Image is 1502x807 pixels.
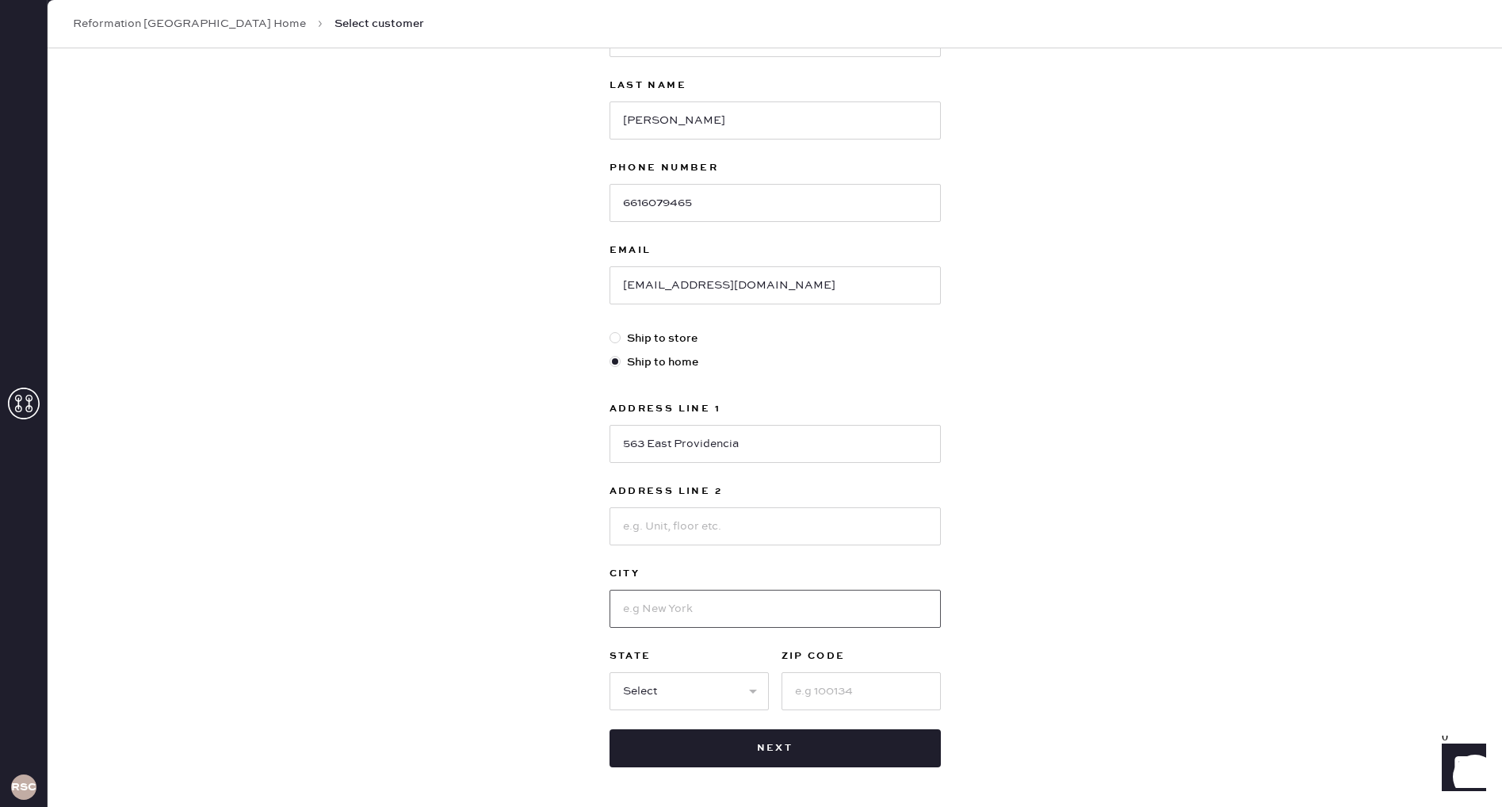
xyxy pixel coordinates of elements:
iframe: Front Chat [1427,736,1495,804]
label: State [610,647,769,666]
button: Next [610,729,941,767]
input: e.g New York [610,590,941,628]
input: e.g. Doe [610,101,941,140]
input: e.g. john@doe.com [610,266,941,304]
input: e.g. Unit, floor etc. [610,507,941,545]
label: ZIP Code [782,647,941,666]
input: e.g 100134 [782,672,941,710]
input: e.g (XXX) XXXXXX [610,184,941,222]
label: Email [610,241,941,260]
label: Phone Number [610,159,941,178]
a: Reformation [GEOGRAPHIC_DATA] Home [73,16,306,32]
label: Last Name [610,76,941,95]
label: City [610,564,941,583]
label: Address Line 1 [610,400,941,419]
h3: RSCA [11,782,36,793]
input: e.g. Street address, P.O. box etc. [610,425,941,463]
label: Ship to home [610,354,941,371]
span: Select customer [334,16,424,32]
label: Address Line 2 [610,482,941,501]
label: Ship to store [610,330,941,347]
